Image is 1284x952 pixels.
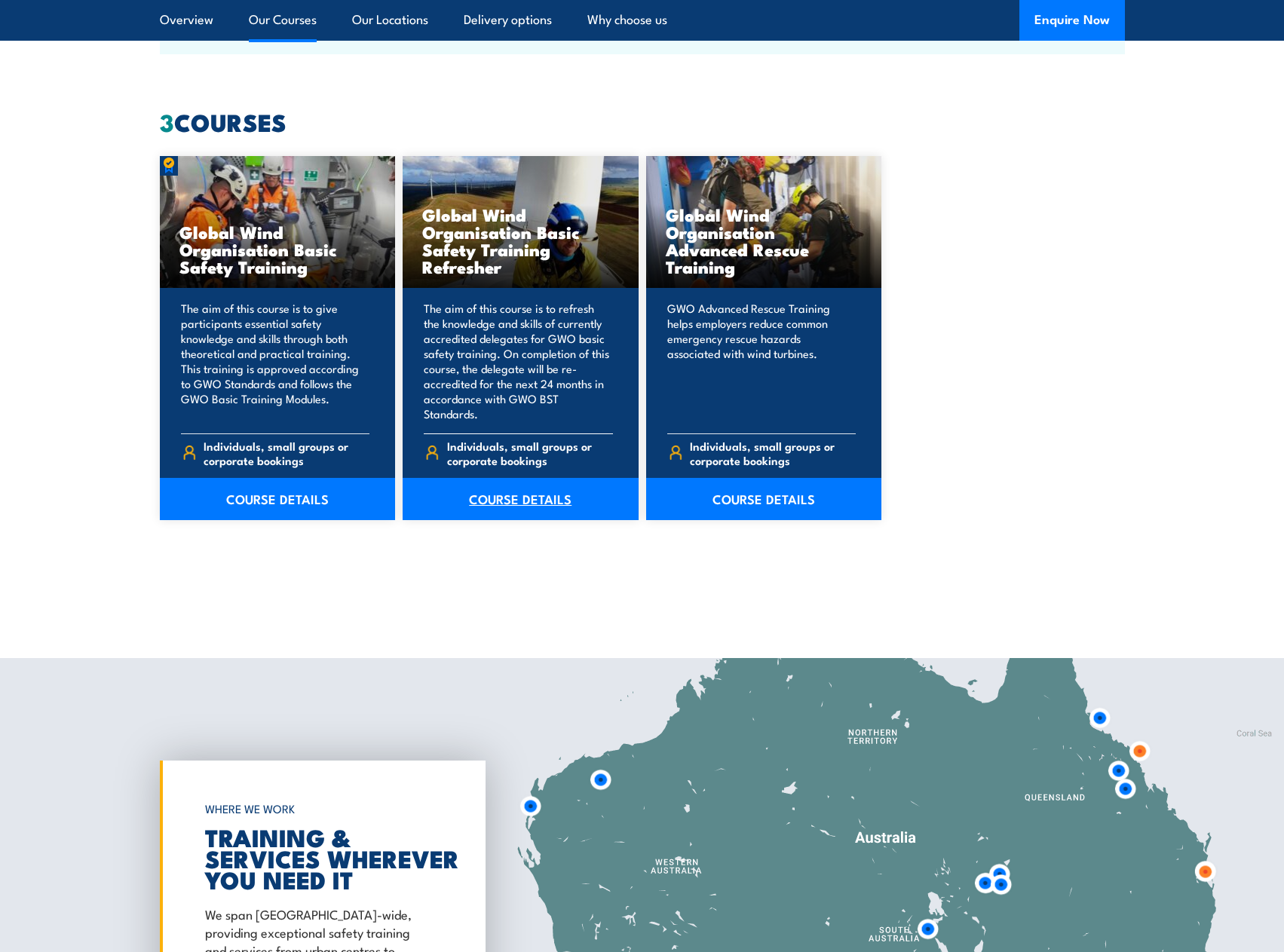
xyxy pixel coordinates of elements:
a: COURSE DETAILS [403,478,639,520]
h3: Global Wind Organisation Advanced Rescue Training [666,206,863,275]
strong: 3 [160,103,174,140]
h6: WHERE WE WORK [205,795,433,822]
h3: Global Wind Organisation Basic Safety Training [179,223,376,275]
p: GWO Advanced Rescue Training helps employers reduce common emergency rescue hazards associated wi... [667,301,857,421]
h3: Global Wind Organisation Basic Safety Training Refresher [422,206,619,275]
a: COURSE DETAILS [646,478,882,520]
span: Individuals, small groups or corporate bookings [447,439,613,467]
span: Individuals, small groups or corporate bookings [690,439,856,467]
h2: TRAINING & SERVICES WHEREVER YOU NEED IT [205,826,433,889]
a: COURSE DETAILS [160,478,396,520]
span: Individuals, small groups or corporate bookings [204,439,369,467]
p: The aim of this course is to give participants essential safety knowledge and skills through both... [181,301,370,421]
p: The aim of this course is to refresh the knowledge and skills of currently accredited delegates f... [424,301,613,421]
h2: COURSES [160,111,1125,132]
